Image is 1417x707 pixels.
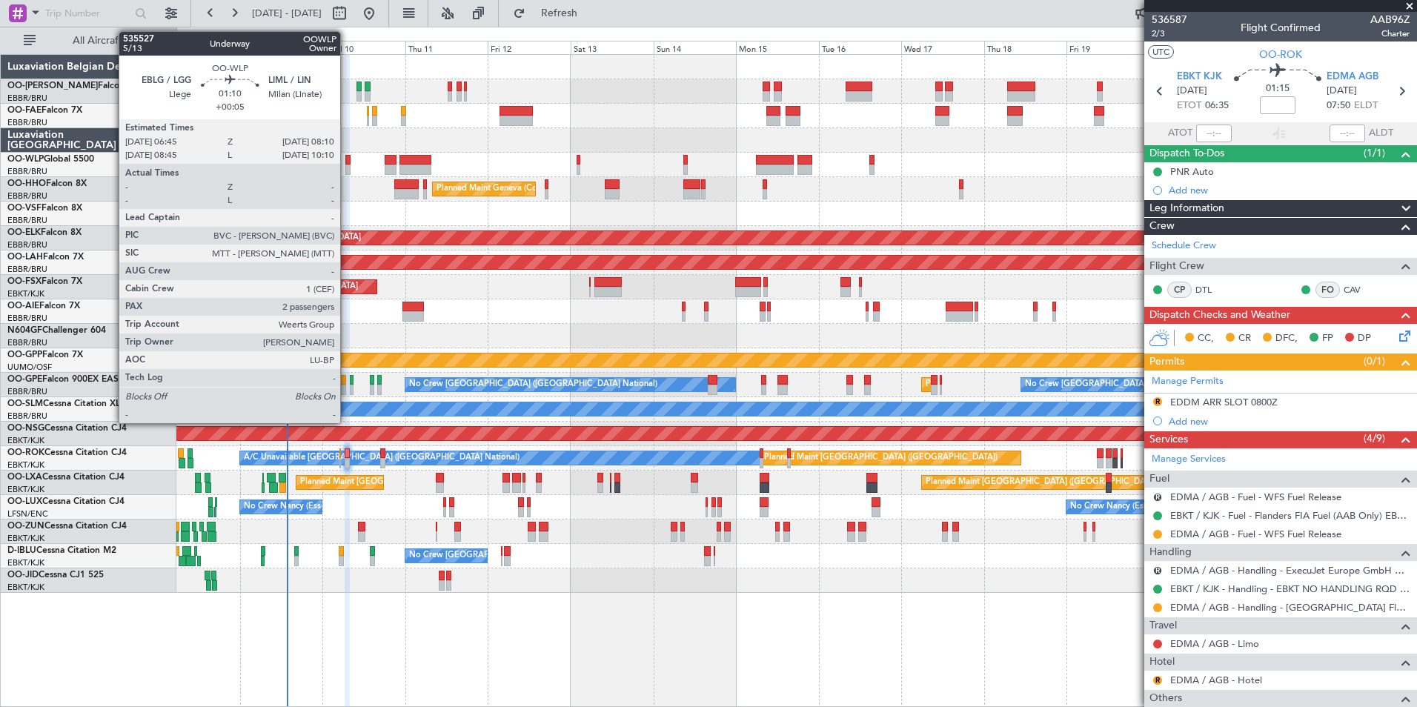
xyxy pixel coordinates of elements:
[7,93,47,104] a: EBBR/BRU
[7,228,41,237] span: OO-ELK
[7,459,44,471] a: EBKT/KJK
[7,253,43,262] span: OO-LAH
[1149,218,1175,235] span: Crew
[1177,99,1201,113] span: ETOT
[7,473,42,482] span: OO-LXA
[1170,637,1259,650] a: EDMA / AGB - Limo
[7,351,83,359] a: OO-GPPFalcon 7X
[188,227,361,249] div: Planned Maint Kortrijk-[GEOGRAPHIC_DATA]
[1238,331,1251,346] span: CR
[7,228,82,237] a: OO-ELKFalcon 8X
[571,41,654,54] div: Sat 13
[1152,12,1187,27] span: 536587
[1149,654,1175,671] span: Hotel
[409,374,657,396] div: No Crew [GEOGRAPHIC_DATA] ([GEOGRAPHIC_DATA] National)
[7,106,82,115] a: OO-FAEFalcon 7X
[1170,396,1278,408] div: EDDM ARR SLOT 0800Z
[7,179,87,188] a: OO-HHOFalcon 8X
[7,351,42,359] span: OO-GPP
[1152,239,1216,253] a: Schedule Crew
[1364,431,1385,446] span: (4/9)
[1170,509,1410,522] a: EBKT / KJK - Fuel - Flanders FIA Fuel (AAB Only) EBKT / KJK
[7,313,47,324] a: EBBR/BRU
[7,253,84,262] a: OO-LAHFalcon 7X
[1322,331,1333,346] span: FP
[1354,99,1378,113] span: ELDT
[7,117,47,128] a: EBBR/BRU
[1196,125,1232,142] input: --:--
[1169,415,1410,428] div: Add new
[7,326,106,335] a: N604GFChallenger 604
[7,337,47,348] a: EBBR/BRU
[7,508,48,520] a: LFSN/ENC
[300,471,568,494] div: Planned Maint [GEOGRAPHIC_DATA] ([GEOGRAPHIC_DATA] National)
[984,41,1067,54] div: Thu 18
[273,153,350,176] div: Planned Maint Liege
[179,30,205,42] div: [DATE]
[819,41,902,54] div: Tue 16
[1259,47,1302,62] span: OO-ROK
[1364,353,1385,369] span: (0/1)
[45,2,130,24] input: Trip Number
[1153,397,1162,406] button: R
[7,302,39,311] span: OO-AIE
[1170,674,1262,686] a: EDMA / AGB - Hotel
[1344,283,1377,296] a: CAV
[7,215,47,226] a: EBBR/BRU
[1025,374,1273,396] div: No Crew [GEOGRAPHIC_DATA] ([GEOGRAPHIC_DATA] National)
[437,178,559,200] div: Planned Maint Geneva (Cointrin)
[506,1,595,25] button: Refresh
[7,424,44,433] span: OO-NSG
[7,399,125,408] a: OO-SLMCessna Citation XLS
[1170,165,1214,178] div: PNR Auto
[7,546,116,555] a: D-IBLUCessna Citation M2
[7,288,44,299] a: EBKT/KJK
[1070,496,1158,518] div: No Crew Nancy (Essey)
[1315,282,1340,298] div: FO
[7,277,42,286] span: OO-FSX
[1327,99,1350,113] span: 07:50
[1195,283,1229,296] a: DTL
[7,326,42,335] span: N604GF
[157,41,240,54] div: Mon 8
[1149,690,1182,707] span: Others
[1170,601,1410,614] a: EDMA / AGB - Handling - [GEOGRAPHIC_DATA] Flughfn EDMA / AGB
[7,411,47,422] a: EBBR/BRU
[7,362,52,373] a: UUMO/OSF
[185,374,454,396] div: Planned Maint [GEOGRAPHIC_DATA] ([GEOGRAPHIC_DATA] National)
[1369,126,1393,141] span: ALDT
[1153,676,1162,685] button: R
[1168,126,1192,141] span: ATOT
[7,239,47,250] a: EBBR/BRU
[7,424,127,433] a: OO-NSGCessna Citation CJ4
[1152,27,1187,40] span: 2/3
[901,41,984,54] div: Wed 17
[244,447,520,469] div: A/C Unavailable [GEOGRAPHIC_DATA] ([GEOGRAPHIC_DATA] National)
[16,29,161,53] button: All Aircraft
[1149,544,1192,561] span: Handling
[39,36,156,46] span: All Aircraft
[1152,374,1224,389] a: Manage Permits
[185,276,358,298] div: Planned Maint Kortrijk-[GEOGRAPHIC_DATA]
[1148,45,1174,59] button: UTC
[528,8,591,19] span: Refresh
[7,204,42,213] span: OO-VSF
[1170,582,1410,595] a: EBKT / KJK - Handling - EBKT NO HANDLING RQD FOR CJ
[1358,331,1371,346] span: DP
[1241,20,1321,36] div: Flight Confirmed
[7,264,47,275] a: EBBR/BRU
[1149,258,1204,275] span: Flight Crew
[252,7,322,20] span: [DATE] - [DATE]
[244,496,332,518] div: No Crew Nancy (Essey)
[405,41,488,54] div: Thu 11
[7,497,125,506] a: OO-LUXCessna Citation CJ4
[736,41,819,54] div: Mon 15
[1170,564,1410,577] a: EDMA / AGB - Handling - ExecuJet Europe GmbH EDDM / MUC
[7,571,104,580] a: OO-JIDCessna CJ1 525
[7,106,42,115] span: OO-FAE
[1169,184,1410,196] div: Add new
[7,277,82,286] a: OO-FSXFalcon 7X
[1170,528,1341,540] a: EDMA / AGB - Fuel - WFS Fuel Release
[1177,70,1222,84] span: EBKT KJK
[7,473,125,482] a: OO-LXACessna Citation CJ4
